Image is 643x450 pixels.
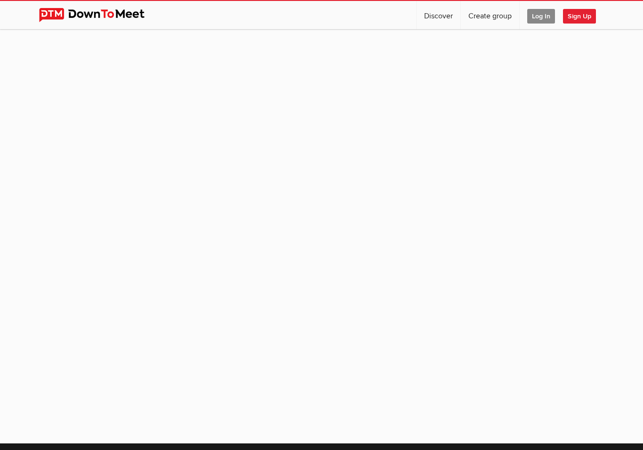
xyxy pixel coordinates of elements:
a: Create group [461,1,519,29]
img: DownToMeet [39,8,159,22]
a: Discover [417,1,460,29]
a: Log In [520,1,563,29]
span: Log In [527,9,555,24]
span: Sign Up [563,9,596,24]
a: Sign Up [563,1,603,29]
